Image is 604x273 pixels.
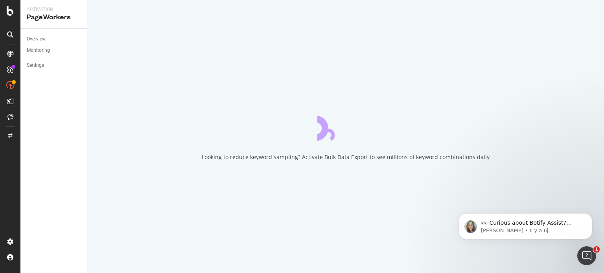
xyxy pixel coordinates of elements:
iframe: Intercom live chat [577,246,596,265]
a: Settings [27,61,81,70]
span: 1 [593,246,600,253]
div: animation [317,112,374,141]
iframe: Intercom notifications message [447,197,604,252]
div: Activation [27,6,81,13]
a: Overview [27,35,81,43]
div: Monitoring [27,46,50,55]
div: Settings [27,61,44,70]
div: Overview [27,35,46,43]
div: Looking to reduce keyword sampling? Activate Bulk Data Export to see millions of keyword combinat... [202,153,490,161]
a: Monitoring [27,46,81,55]
div: PageWorkers [27,13,81,22]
